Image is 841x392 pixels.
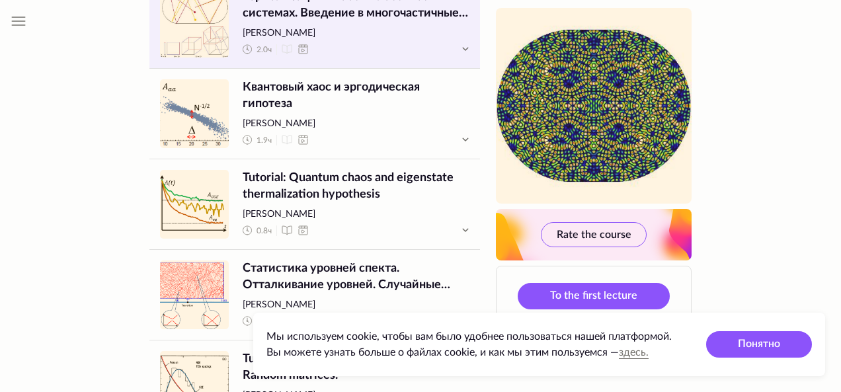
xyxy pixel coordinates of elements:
a: To the first lecture [518,283,670,309]
span: [PERSON_NAME] [243,299,469,312]
span: To the first lecture [550,290,637,301]
span: 0.8 ч [257,225,272,237]
a: undefinedКвантовый хаос и эргодическая гипотеза[PERSON_NAME] 1.9ч [149,69,480,159]
span: Статистика уровней спекта. Отталкивание уровней. Случайные матрицы [243,260,469,294]
span: [PERSON_NAME] [243,27,469,40]
span: Квантовый хаос и эргодическая гипотеза [243,79,469,112]
span: 1.9 ч [257,135,272,146]
span: 2.0 ч [257,44,272,56]
span: Tutorial: Level statistics. Level repulsion. Random matrices. [243,351,469,384]
a: undefinedСтатистика уровней спекта. Отталкивание уровней. Случайные матрицы[PERSON_NAME] 1.3ч [149,250,480,340]
span: Tutorial: Quantum chaos and eigenstate thermalization hypothesis [243,170,469,203]
a: здесь. [619,347,649,358]
button: Rate the course [541,222,647,247]
button: Понятно [706,331,812,358]
span: [PERSON_NAME] [243,208,469,221]
a: undefinedTutorial: Quantum chaos and eigenstate thermalization hypothesis[PERSON_NAME] 0.8ч [149,159,480,249]
span: Мы используем cookie, чтобы вам было удобнее пользоваться нашей платформой. Вы можете узнать боль... [266,331,672,358]
span: [PERSON_NAME] [243,118,469,131]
